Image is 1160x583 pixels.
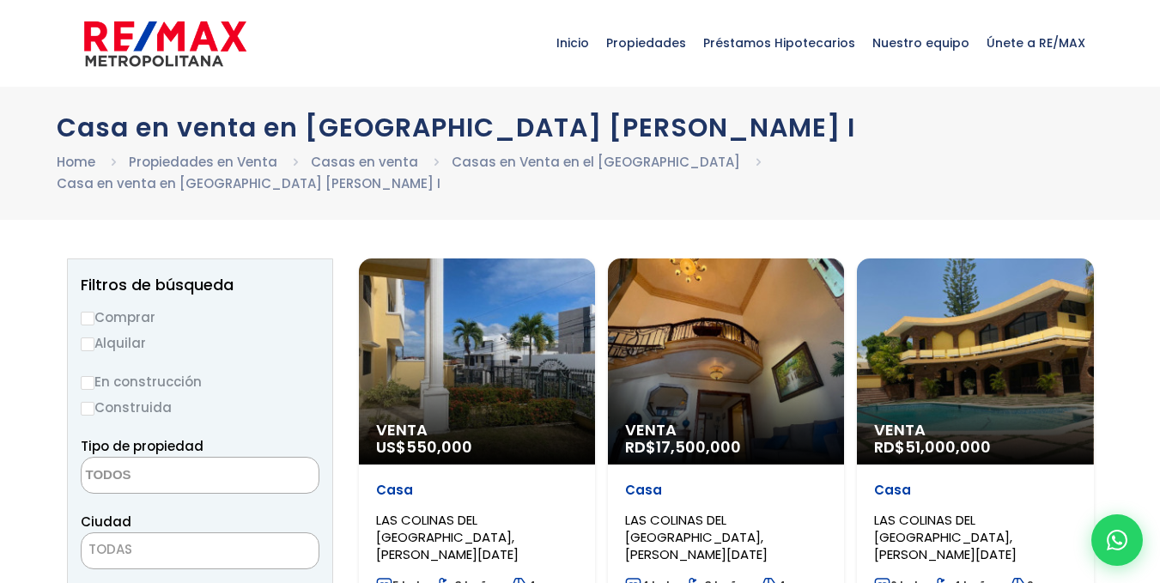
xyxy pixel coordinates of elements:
span: Nuestro equipo [864,17,978,69]
span: TODAS [81,532,319,569]
h1: Casa en venta en [GEOGRAPHIC_DATA] [PERSON_NAME] I [57,112,1104,143]
span: LAS COLINAS DEL [GEOGRAPHIC_DATA], [PERSON_NAME][DATE] [376,511,519,563]
a: Casas en Venta en el [GEOGRAPHIC_DATA] [452,153,740,171]
p: Casa [376,482,578,499]
span: Propiedades [598,17,695,69]
input: Comprar [81,312,94,325]
span: Únete a RE/MAX [978,17,1094,69]
textarea: Search [82,458,248,495]
span: US$ [376,436,472,458]
img: remax-metropolitana-logo [84,18,246,70]
span: Préstamos Hipotecarios [695,17,864,69]
span: Venta [874,422,1076,439]
input: Construida [81,402,94,416]
span: LAS COLINAS DEL [GEOGRAPHIC_DATA], [PERSON_NAME][DATE] [874,511,1017,563]
span: 17,500,000 [656,436,741,458]
label: Alquilar [81,332,319,354]
span: 51,000,000 [905,436,991,458]
span: RD$ [874,436,991,458]
label: Comprar [81,307,319,328]
h2: Filtros de búsqueda [81,276,319,294]
li: Casa en venta en [GEOGRAPHIC_DATA] [PERSON_NAME] I [57,173,440,194]
span: Tipo de propiedad [81,437,203,455]
input: En construcción [81,376,94,390]
span: Inicio [548,17,598,69]
label: En construcción [81,371,319,392]
span: Venta [376,422,578,439]
span: RD$ [625,436,741,458]
a: Casas en venta [311,153,418,171]
p: Casa [625,482,827,499]
span: Ciudad [81,513,131,531]
span: TODAS [88,540,132,558]
span: Venta [625,422,827,439]
a: Home [57,153,95,171]
a: Propiedades en Venta [129,153,277,171]
p: Casa [874,482,1076,499]
input: Alquilar [81,337,94,351]
span: TODAS [82,537,319,562]
label: Construida [81,397,319,418]
span: 550,000 [406,436,472,458]
span: LAS COLINAS DEL [GEOGRAPHIC_DATA], [PERSON_NAME][DATE] [625,511,768,563]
